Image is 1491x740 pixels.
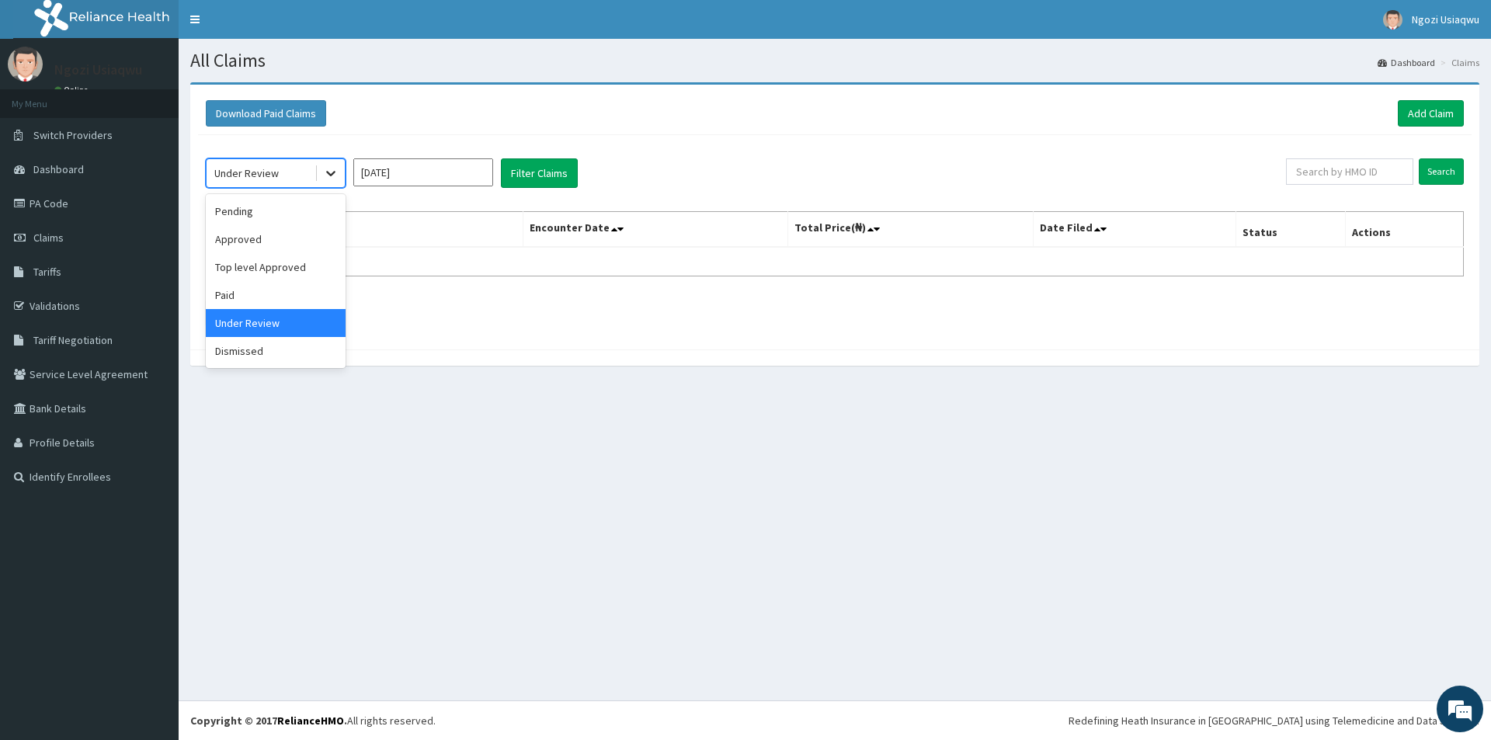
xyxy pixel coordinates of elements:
div: Under Review [214,165,279,181]
div: Dismissed [206,337,346,365]
div: Approved [206,225,346,253]
button: Filter Claims [501,158,578,188]
img: d_794563401_company_1708531726252_794563401 [29,78,63,116]
img: User Image [1383,10,1402,30]
input: Select Month and Year [353,158,493,186]
input: Search by HMO ID [1286,158,1413,185]
span: Tariff Negotiation [33,333,113,347]
input: Search [1419,158,1464,185]
th: Total Price(₦) [787,212,1033,248]
span: Switch Providers [33,128,113,142]
span: Ngozi Usiaqwu [1412,12,1479,26]
a: RelianceHMO [277,714,344,728]
strong: Copyright © 2017 . [190,714,347,728]
span: Tariffs [33,265,61,279]
img: User Image [8,47,43,82]
div: Redefining Heath Insurance in [GEOGRAPHIC_DATA] using Telemedicine and Data Science! [1069,713,1479,728]
a: Dashboard [1378,56,1435,69]
div: Top level Approved [206,253,346,281]
a: Online [54,85,92,96]
h1: All Claims [190,50,1479,71]
th: Actions [1345,212,1463,248]
div: Chat with us now [81,87,261,107]
div: Minimize live chat window [255,8,292,45]
footer: All rights reserved. [179,700,1491,740]
th: Status [1236,212,1345,248]
div: Paid [206,281,346,309]
div: Pending [206,197,346,225]
textarea: Type your message and hit 'Enter' [8,424,296,478]
th: Date Filed [1033,212,1236,248]
p: Ngozi Usiaqwu [54,63,142,77]
span: We're online! [90,196,214,353]
li: Claims [1437,56,1479,69]
a: Add Claim [1398,100,1464,127]
th: Encounter Date [523,212,787,248]
div: Under Review [206,309,346,337]
span: Claims [33,231,64,245]
span: Dashboard [33,162,84,176]
button: Download Paid Claims [206,100,326,127]
th: Name [207,212,523,248]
